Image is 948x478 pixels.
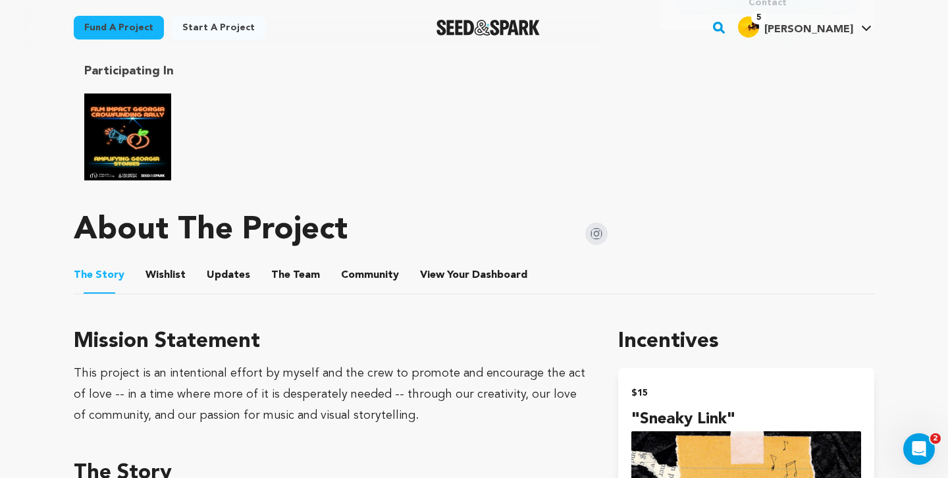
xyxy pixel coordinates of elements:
a: ViewYourDashboard [420,267,530,283]
img: Seed&Spark Instagram Icon [585,223,608,245]
span: Updates [207,267,250,283]
span: The [74,267,93,283]
span: Taryn P.'s Profile [735,14,874,41]
h2: Participating In [84,62,463,80]
span: Team [271,267,320,283]
div: This project is an intentional effort by myself and the crew to promote and encourage the act of ... [74,363,587,426]
span: Your [420,267,530,283]
span: Dashboard [472,267,527,283]
div: Taryn P.'s Profile [738,16,853,38]
a: Seed&Spark Homepage [436,20,540,36]
span: Story [74,267,124,283]
span: 2 [930,433,941,444]
a: Fund a project [74,16,164,40]
iframe: Intercom live chat [903,433,935,465]
h1: About The Project [74,215,348,246]
span: Wishlist [145,267,186,283]
h4: "Sneaky Link" [631,408,861,431]
h2: $15 [631,384,861,402]
img: Film Impact Georgia Rally [84,93,171,180]
h1: Incentives [618,326,874,358]
img: 574b6d1e520d81d2.jpg [738,16,759,38]
img: Seed&Spark Logo Dark Mode [436,20,540,36]
a: Start a project [172,16,265,40]
span: Community [341,267,399,283]
a: Taryn P.'s Profile [735,14,874,38]
span: 5 [751,11,766,24]
span: [PERSON_NAME] [764,24,853,35]
span: The [271,267,290,283]
h3: Mission Statement [74,326,587,358]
